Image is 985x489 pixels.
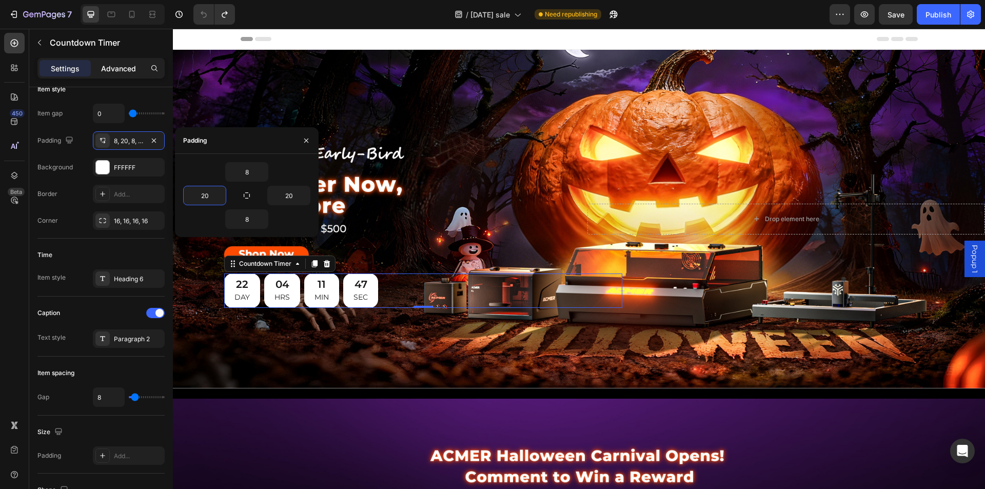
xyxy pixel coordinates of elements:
[183,136,207,145] div: Padding
[4,4,76,25] button: 7
[114,335,162,344] div: Paragraph 2
[142,262,156,275] p: MIN
[184,186,226,205] input: Auto
[37,250,52,260] div: Time
[62,262,77,275] p: DAY
[37,163,73,172] div: Background
[37,273,66,282] div: Item style
[37,308,60,318] div: Caption
[102,262,117,275] p: HRS
[173,29,985,489] iframe: Design area
[50,36,161,49] p: Countdown Timer
[8,188,25,196] div: Beta
[114,136,144,146] div: 8, 20, 8, 20
[37,425,65,439] div: Size
[470,9,510,20] span: [DATE] sale
[37,368,74,378] div: Item spacing
[37,216,58,225] div: Corner
[37,109,63,118] div: Item gap
[226,210,268,228] input: Auto
[37,333,66,342] div: Text style
[268,186,310,205] input: Auto
[114,163,162,172] div: FFFFFF
[114,275,162,284] div: Heading 6
[37,189,57,199] div: Border
[181,249,195,262] div: 47
[62,249,77,262] div: 22
[37,134,75,148] div: Padding
[37,451,61,460] div: Padding
[93,104,124,123] input: Auto
[10,109,25,118] div: 450
[101,63,136,74] p: Advanced
[181,262,195,275] p: SEC
[797,216,807,244] span: Popup 1
[51,63,80,74] p: Settings
[925,9,951,20] div: Publish
[102,249,117,262] div: 04
[67,8,72,21] p: 7
[888,10,904,19] span: Save
[950,439,975,463] div: Open Intercom Messenger
[114,452,162,461] div: Add...
[466,9,468,20] span: /
[114,190,162,199] div: Add...
[917,4,960,25] button: Publish
[226,163,268,181] input: Auto
[142,249,156,262] div: 11
[592,186,646,194] div: Drop element here
[193,4,235,25] div: Undo/Redo
[37,85,66,94] div: Item style
[93,388,124,406] input: Auto
[37,393,49,402] div: Gap
[545,10,597,19] span: Need republishing
[879,4,913,25] button: Save
[114,217,162,226] div: 16, 16, 16, 16
[64,230,121,240] div: Countdown Timer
